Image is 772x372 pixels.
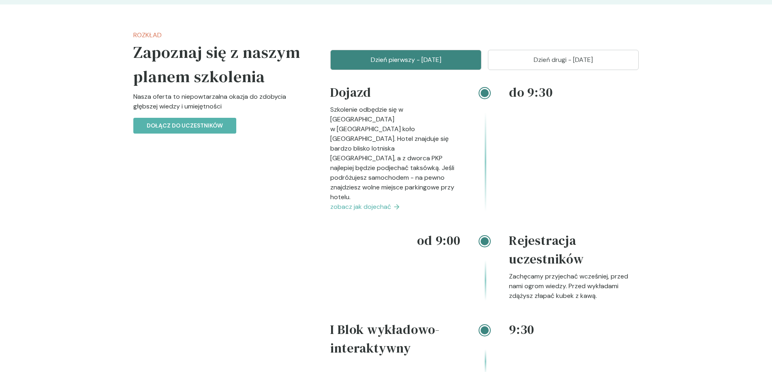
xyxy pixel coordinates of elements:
[330,105,460,202] p: Szkolenie odbędzie się w [GEOGRAPHIC_DATA] w [GEOGRAPHIC_DATA] koło [GEOGRAPHIC_DATA]. Hotel znaj...
[330,50,481,70] button: Dzień pierwszy - [DATE]
[330,83,460,105] h4: Dojazd
[133,121,236,130] a: Dołącz do uczestników
[509,272,639,301] p: Zachęcamy przyjechać wcześniej, przed nami ogrom wiedzy. Przed wykładami zdążysz złapać kubek z k...
[509,231,639,272] h4: Rejestracja uczestników
[509,83,639,102] h4: do 9:30
[330,231,460,250] h4: od 9:00
[133,92,305,118] p: Nasza oferta to niepowtarzalna okazja do zdobycia głębszej wiedzy i umiejętności
[330,202,391,212] span: zobacz jak dojechać
[509,320,639,339] h4: 9:30
[133,118,236,134] button: Dołącz do uczestników
[330,202,460,212] a: zobacz jak dojechać
[330,320,460,361] h4: I Blok wykładowo-interaktywny
[147,121,223,130] p: Dołącz do uczestników
[488,50,639,70] button: Dzień drugi - [DATE]
[133,30,305,40] p: Rozkład
[340,55,471,65] p: Dzień pierwszy - [DATE]
[498,55,629,65] p: Dzień drugi - [DATE]
[133,40,305,89] h5: Zapoznaj się z naszym planem szkolenia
